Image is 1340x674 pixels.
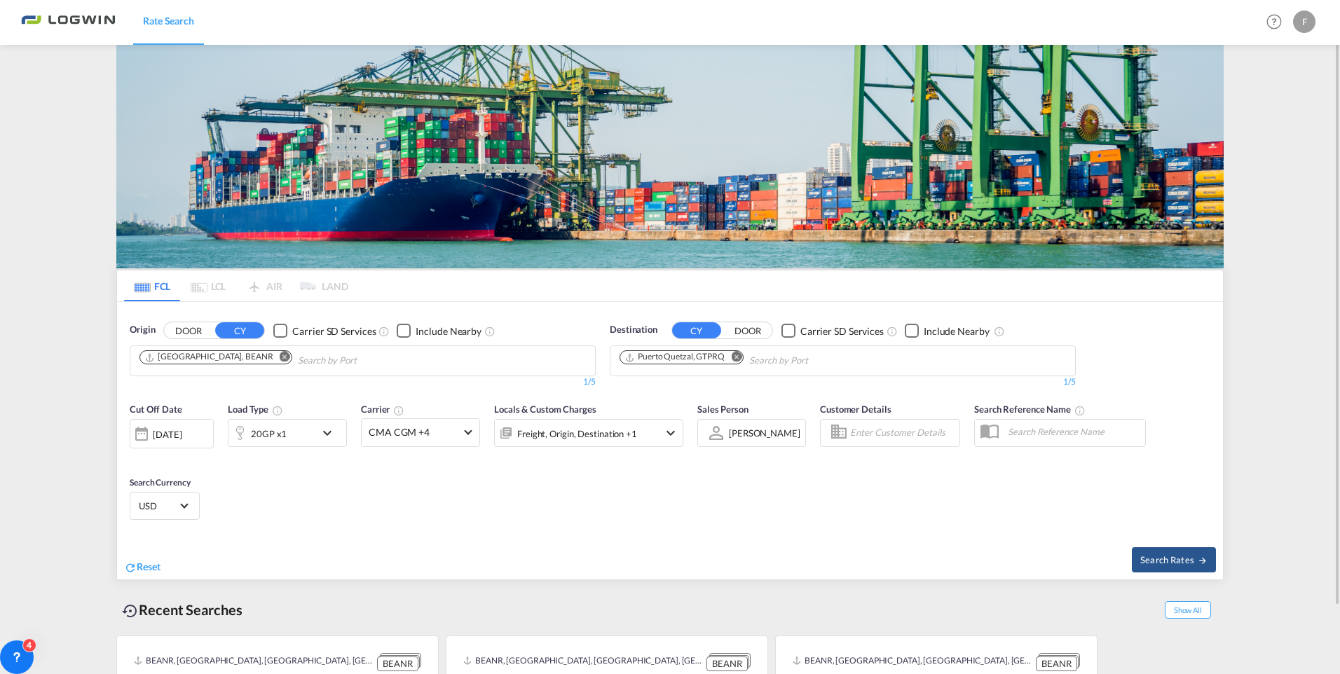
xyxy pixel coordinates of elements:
div: Press delete to remove this chip. [144,351,276,363]
span: Reset [137,560,160,572]
md-icon: icon-arrow-right [1198,556,1208,565]
div: [PERSON_NAME] [729,427,800,439]
div: 20GP x1 [251,424,287,443]
div: Include Nearby [416,324,481,338]
button: Search Ratesicon-arrow-right [1132,547,1216,572]
md-chips-wrap: Chips container. Use arrow keys to select chips. [617,346,888,372]
div: 20GP x1icon-chevron-down [228,419,347,447]
span: Destination [610,323,657,337]
input: Enter Customer Details [850,422,955,443]
div: 1/5 [610,376,1076,388]
div: OriginDOOR CY Checkbox No InkUnchecked: Search for CY (Container Yard) services for all selected ... [117,302,1223,579]
md-icon: The selected Trucker/Carrierwill be displayed in the rate results If the rates are from another f... [393,405,404,416]
span: Rate Search [143,15,194,27]
div: BEANR, Antwerp, Belgium, Western Europe, Europe [793,653,1032,670]
div: [DATE] [153,428,182,441]
span: CMA CGM +4 [369,425,460,439]
button: CY [672,322,721,338]
img: bild-fuer-ratentool.png [116,45,1224,268]
span: Search Rates [1140,554,1208,565]
div: BEANR [1036,656,1077,671]
span: USD [139,500,178,512]
button: CY [215,322,264,338]
md-icon: Unchecked: Ignores neighbouring ports when fetching rates.Checked : Includes neighbouring ports w... [994,326,1005,337]
md-icon: Your search will be saved by the below given name [1074,405,1086,416]
md-select: Select Currency: $ USDUnited States Dollar [137,495,192,516]
span: Search Currency [130,477,191,488]
span: Customer Details [820,404,891,415]
md-tab-item: FCL [124,270,180,301]
md-chips-wrap: Chips container. Use arrow keys to select chips. [137,346,437,372]
div: Puerto Quetzal, GTPRQ [624,351,725,363]
span: Locals & Custom Charges [494,404,596,415]
div: Press delete to remove this chip. [624,351,727,363]
img: bc73a0e0d8c111efacd525e4c8ad7d32.png [21,6,116,38]
md-checkbox: Checkbox No Ink [905,323,990,338]
div: [DATE] [130,419,214,448]
md-icon: Unchecked: Ignores neighbouring ports when fetching rates.Checked : Includes neighbouring ports w... [484,326,495,337]
span: Sales Person [697,404,748,415]
div: Freight Origin Destination Dock Stuffingicon-chevron-down [494,419,683,447]
div: BEANR, Antwerp, Belgium, Western Europe, Europe [134,653,374,670]
button: DOOR [723,323,772,339]
span: Origin [130,323,155,337]
span: Cut Off Date [130,404,182,415]
md-checkbox: Checkbox No Ink [397,323,481,338]
span: Carrier [361,404,404,415]
div: BEANR, Antwerp, Belgium, Western Europe, Europe [463,653,703,670]
div: Help [1262,10,1293,35]
md-icon: icon-chevron-down [319,425,343,441]
md-icon: Unchecked: Search for CY (Container Yard) services for all selected carriers.Checked : Search for... [887,326,898,337]
div: Recent Searches [116,594,248,626]
md-checkbox: Checkbox No Ink [273,323,376,338]
span: Show All [1165,601,1211,619]
div: Carrier SD Services [800,324,884,338]
md-icon: icon-information-outline [272,405,283,416]
span: Search Reference Name [974,404,1086,415]
button: Remove [722,351,743,365]
md-checkbox: Checkbox No Ink [781,323,884,338]
md-icon: icon-backup-restore [122,603,139,619]
div: BEANR [706,656,748,671]
md-icon: icon-refresh [124,561,137,574]
span: Load Type [228,404,283,415]
div: F [1293,11,1315,33]
md-datepicker: Select [130,446,140,465]
input: Chips input. [749,350,882,372]
div: Carrier SD Services [292,324,376,338]
input: Chips input. [298,350,431,372]
span: Help [1262,10,1286,34]
button: DOOR [164,323,213,339]
div: Freight Origin Destination Dock Stuffing [517,424,637,443]
input: Search Reference Name [1001,421,1145,442]
md-pagination-wrapper: Use the left and right arrow keys to navigate between tabs [124,270,348,301]
md-select: Sales Person: Frank Koch [727,422,802,443]
div: Include Nearby [924,324,990,338]
div: 1/5 [130,376,596,388]
div: icon-refreshReset [124,560,160,575]
md-icon: icon-chevron-down [662,425,679,441]
button: Remove [271,351,292,365]
md-icon: Unchecked: Search for CY (Container Yard) services for all selected carriers.Checked : Search for... [378,326,390,337]
div: BEANR [377,656,418,671]
div: Antwerp, BEANR [144,351,273,363]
